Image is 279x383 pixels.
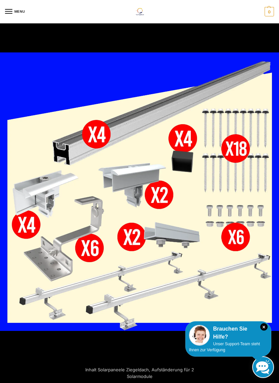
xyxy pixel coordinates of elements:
[189,325,210,346] img: Customer service
[131,8,147,15] img: Solaranlagen, Speicheranlagen und Energiesparprodukte
[263,7,274,16] nav: Cart contents
[263,7,274,16] a: 0
[260,323,268,331] i: Schließen
[265,7,274,16] span: 0
[189,342,260,352] span: Unser Support-Team steht Ihnen zur Verfügung
[69,363,210,383] div: Inhalt Solarpaneele Ziegeldach, Aufständerung für 2 Solarmodule
[5,7,25,17] button: Menu
[189,325,268,341] div: Brauchen Sie Hilfe?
